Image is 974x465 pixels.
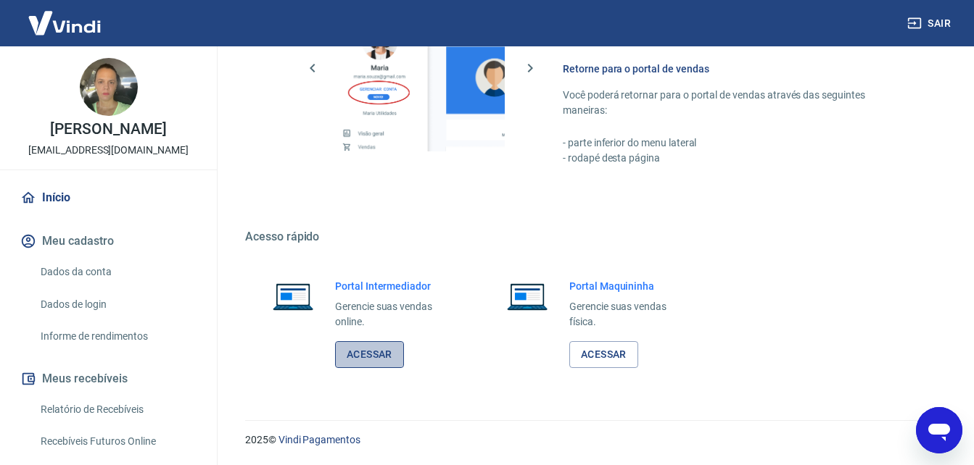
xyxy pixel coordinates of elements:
h6: Portal Maquininha [569,279,688,293]
p: [PERSON_NAME] [50,122,166,137]
img: Vindi [17,1,112,45]
a: Acessar [569,341,638,368]
a: Dados da conta [35,257,199,287]
p: Você poderá retornar para o portal de vendas através das seguintes maneiras: [563,88,904,118]
p: - rodapé desta página [563,151,904,166]
h6: Retorne para o portal de vendas [563,62,904,76]
p: Gerencie suas vendas física. [569,299,688,330]
a: Início [17,182,199,214]
p: 2025 © [245,432,939,448]
a: Vindi Pagamentos [278,434,360,445]
h5: Acesso rápido [245,230,939,244]
a: Dados de login [35,290,199,319]
p: - parte inferior do menu lateral [563,135,904,151]
img: Imagem de um notebook aberto [497,279,558,314]
h6: Portal Intermediador [335,279,453,293]
button: Meus recebíveis [17,363,199,395]
img: Imagem de um notebook aberto [263,279,323,314]
p: Gerencie suas vendas online. [335,299,453,330]
a: Informe de rendimentos [35,322,199,351]
img: 15d61fe2-2cf3-463f-abb3-188f2b0ad94a.jpeg [80,58,138,116]
p: [EMAIL_ADDRESS][DOMAIN_NAME] [28,143,189,158]
a: Acessar [335,341,404,368]
iframe: Botão para abrir a janela de mensagens [916,407,962,453]
button: Sair [904,10,957,37]
a: Relatório de Recebíveis [35,395,199,424]
a: Recebíveis Futuros Online [35,427,199,456]
button: Meu cadastro [17,225,199,257]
